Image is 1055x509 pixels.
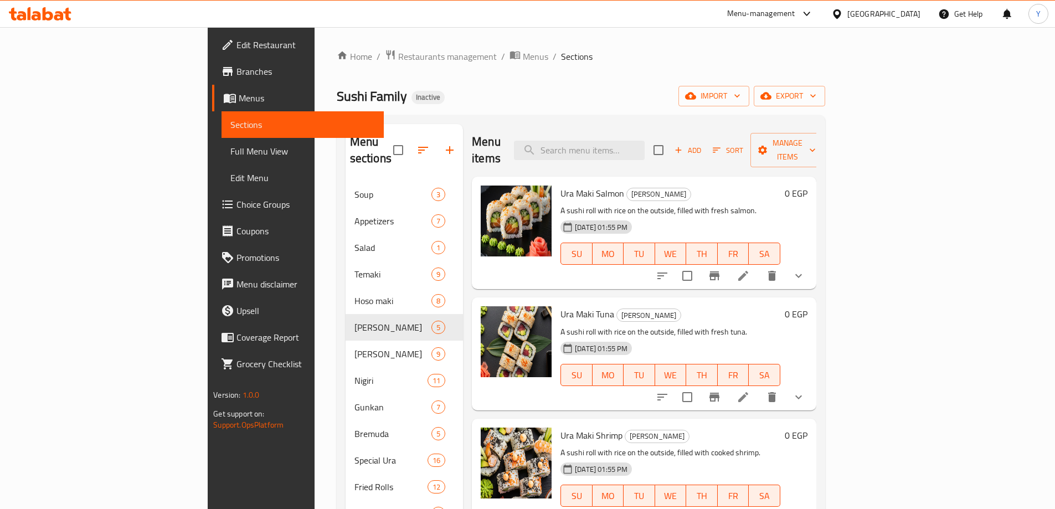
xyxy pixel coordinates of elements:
span: Get support on: [213,407,264,421]
span: Y [1036,8,1041,20]
span: Coupons [236,224,375,238]
button: MO [593,485,624,507]
button: Sort [710,142,746,159]
a: Menu disclaimer [212,271,384,297]
button: FR [718,364,749,386]
span: Select to update [676,385,699,409]
button: Manage items [750,133,825,167]
div: Inactive [411,91,445,104]
button: export [754,86,825,106]
span: Sushi Family [337,84,407,109]
button: TH [686,364,718,386]
span: Bremuda [354,427,431,440]
svg: Show Choices [792,390,805,404]
div: Menu-management [727,7,795,20]
span: FR [722,246,745,262]
nav: breadcrumb [337,49,825,64]
button: TU [624,485,655,507]
span: 1.0.0 [243,388,260,402]
button: Branch-specific-item [701,384,728,410]
p: A sushi roll with rice on the outside, filled with cooked shrimp. [560,446,780,460]
div: Ura Maki [626,188,691,201]
span: 9 [432,269,445,280]
span: Sort items [706,142,750,159]
span: import [687,89,740,103]
span: TU [628,488,651,504]
div: items [431,347,445,361]
span: Ura Maki Shrimp [560,427,622,444]
span: MO [597,246,620,262]
span: FR [722,367,745,383]
span: Temaki [354,268,431,281]
button: show more [785,384,812,410]
div: items [428,374,445,387]
div: items [431,400,445,414]
span: 12 [428,482,445,492]
span: [DATE] 01:55 PM [570,222,632,233]
span: Ura Maki Tuna [560,306,614,322]
span: FR [722,488,745,504]
h6: 0 EGP [785,306,807,322]
span: Select all sections [387,138,410,162]
button: sort-choices [649,263,676,289]
a: Full Menu View [222,138,384,164]
span: SA [753,367,776,383]
button: FR [718,485,749,507]
button: delete [759,263,785,289]
button: WE [655,364,687,386]
a: Support.OpsPlatform [213,418,284,432]
span: TU [628,367,651,383]
div: Fried Rolls [354,480,428,493]
button: SU [560,485,592,507]
div: items [428,480,445,493]
div: items [431,214,445,228]
span: 5 [432,429,445,439]
button: SA [749,364,780,386]
span: Version: [213,388,240,402]
span: Branches [236,65,375,78]
span: 5 [432,322,445,333]
span: [PERSON_NAME] [354,321,431,334]
div: Hoso maki8 [346,287,463,314]
button: SU [560,364,592,386]
button: MO [593,364,624,386]
button: FR [718,243,749,265]
div: items [431,427,445,440]
span: Soup [354,188,431,201]
div: items [431,188,445,201]
span: WE [660,246,682,262]
button: sort-choices [649,384,676,410]
div: Fried Rolls12 [346,474,463,500]
button: TH [686,485,718,507]
button: TU [624,243,655,265]
div: Temaki9 [346,261,463,287]
li: / [501,50,505,63]
button: SA [749,243,780,265]
button: MO [593,243,624,265]
div: Gunkan7 [346,394,463,420]
div: [GEOGRAPHIC_DATA] [847,8,920,20]
div: Salad1 [346,234,463,261]
div: Bremuda5 [346,420,463,447]
button: SA [749,485,780,507]
span: Gunkan [354,400,431,414]
a: Branches [212,58,384,85]
a: Menus [212,85,384,111]
span: Add [673,144,703,157]
a: Upsell [212,297,384,324]
span: Special Ura [354,454,428,467]
span: 8 [432,296,445,306]
span: Salad [354,241,431,254]
h6: 0 EGP [785,428,807,443]
span: MO [597,488,620,504]
span: SU [565,367,588,383]
div: Nigiri [354,374,428,387]
div: Nigiri11 [346,367,463,394]
div: items [428,454,445,467]
h2: Menu items [472,133,501,167]
div: Hoso maki [354,294,431,307]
